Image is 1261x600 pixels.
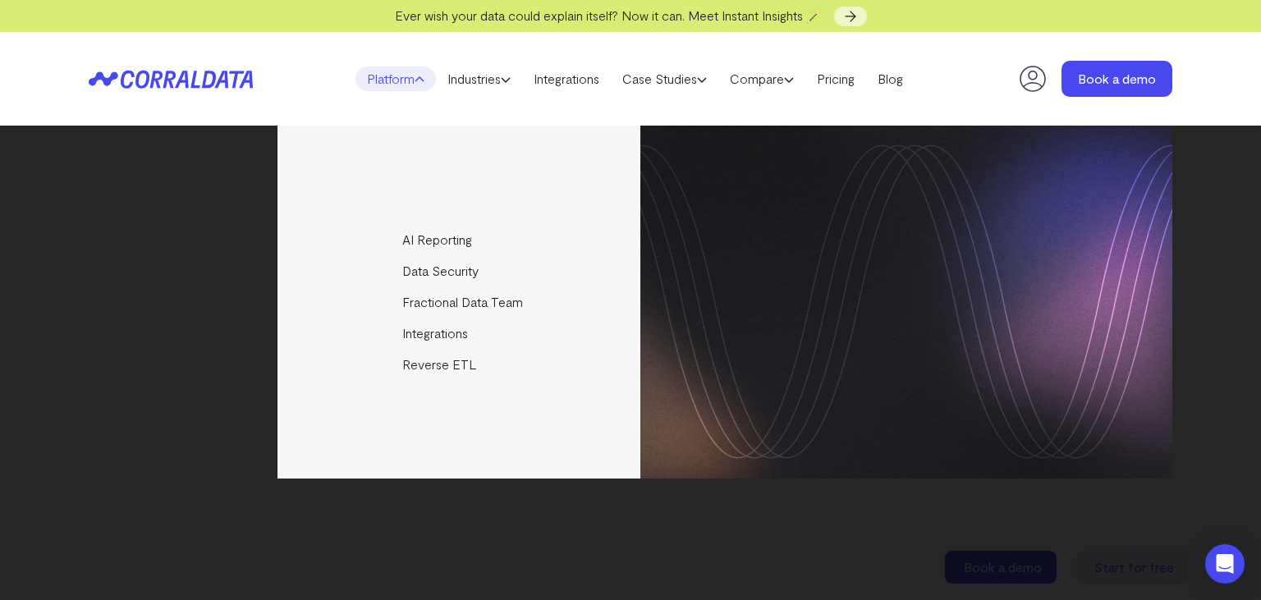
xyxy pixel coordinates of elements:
[522,66,611,91] a: Integrations
[277,224,643,255] a: AI Reporting
[611,66,718,91] a: Case Studies
[866,66,915,91] a: Blog
[718,66,805,91] a: Compare
[1205,544,1245,584] div: Open Intercom Messenger
[277,286,643,318] a: Fractional Data Team
[277,255,643,286] a: Data Security
[277,318,643,349] a: Integrations
[1062,61,1172,97] a: Book a demo
[805,66,866,91] a: Pricing
[436,66,522,91] a: Industries
[395,7,823,23] span: Ever wish your data could explain itself? Now it can. Meet Instant Insights 🪄
[277,349,643,380] a: Reverse ETL
[355,66,436,91] a: Platform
